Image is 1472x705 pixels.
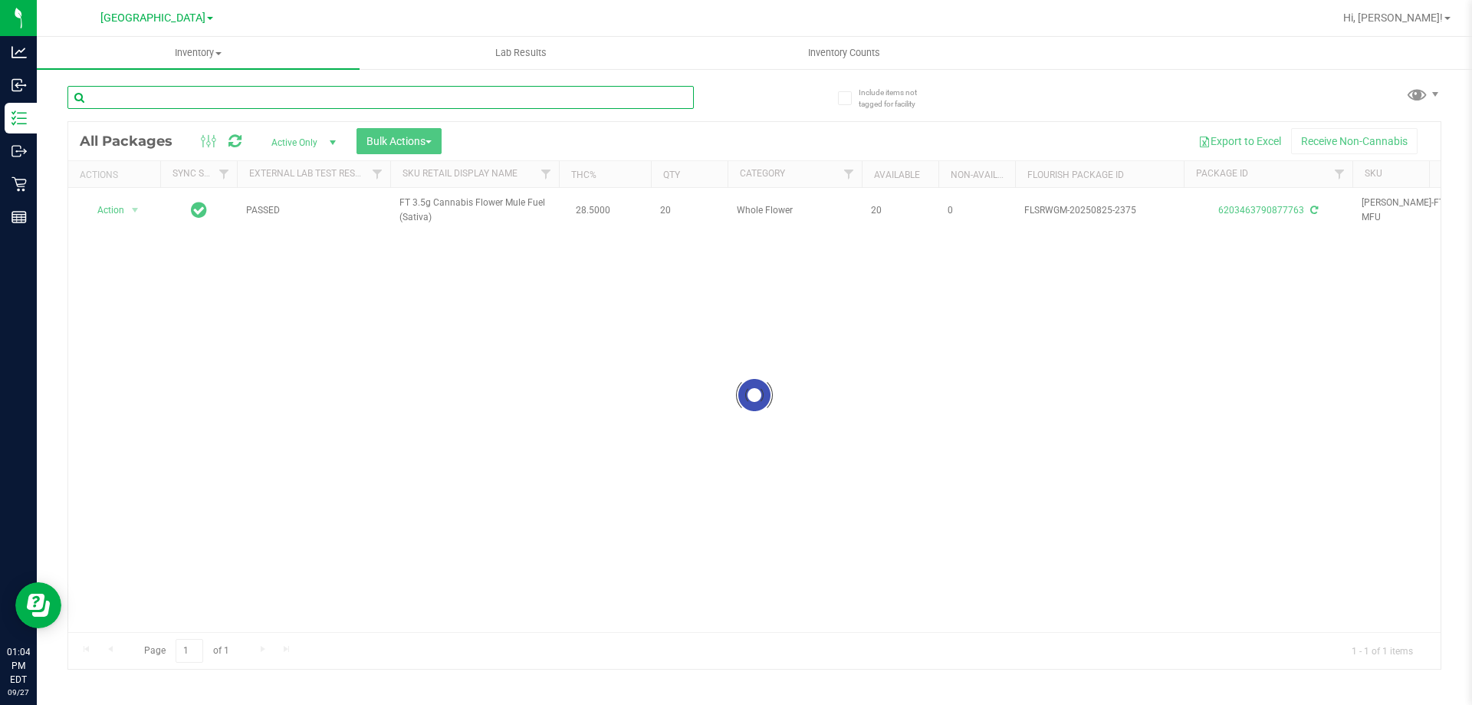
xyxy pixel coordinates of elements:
[682,37,1005,69] a: Inventory Counts
[15,582,61,628] iframe: Resource center
[37,46,360,60] span: Inventory
[37,37,360,69] a: Inventory
[11,209,27,225] inline-svg: Reports
[475,46,567,60] span: Lab Results
[11,110,27,126] inline-svg: Inventory
[11,77,27,93] inline-svg: Inbound
[7,645,30,687] p: 01:04 PM EDT
[360,37,682,69] a: Lab Results
[7,687,30,698] p: 09/27
[11,44,27,60] inline-svg: Analytics
[859,87,935,110] span: Include items not tagged for facility
[1343,12,1443,24] span: Hi, [PERSON_NAME]!
[11,176,27,192] inline-svg: Retail
[787,46,901,60] span: Inventory Counts
[67,86,694,109] input: Search Package ID, Item Name, SKU, Lot or Part Number...
[100,12,205,25] span: [GEOGRAPHIC_DATA]
[11,143,27,159] inline-svg: Outbound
